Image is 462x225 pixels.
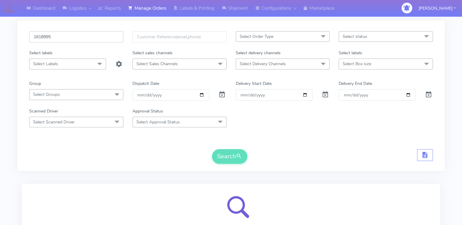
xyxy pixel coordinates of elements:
[33,92,60,97] span: Select Groups
[136,119,180,125] span: Select Approval Status
[212,149,247,164] button: Search
[236,50,281,56] label: Select delivery channels
[33,61,58,67] span: Select Labels
[414,2,460,15] button: [PERSON_NAME]
[132,50,173,56] label: Select sales channels
[339,80,372,87] label: Delivery End Date
[132,108,163,114] label: Approval Status
[29,31,123,42] input: Order Id
[343,34,367,39] span: Select status
[343,61,371,67] span: Select Box size
[240,34,273,39] span: Select Order Type
[136,61,178,67] span: Select Sales Channels
[132,31,227,42] input: Customer Reference(email,phone)
[29,80,41,87] label: Group
[33,119,75,125] span: Select Scanned Driver
[240,61,286,67] span: Select Delivery Channels
[29,108,58,114] label: Scanned Driver
[236,80,272,87] label: Delivery Start Date
[339,50,362,56] label: Select labels
[132,80,159,87] label: Dispatch Date
[29,50,53,56] label: Select labels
